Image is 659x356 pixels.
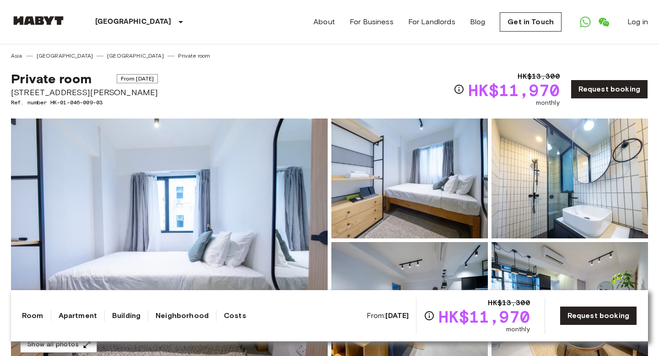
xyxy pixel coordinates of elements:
[11,71,92,86] span: Private room
[11,98,158,107] span: Ref. number HK-01-046-009-03
[107,52,164,60] a: [GEOGRAPHIC_DATA]
[350,16,394,27] a: For Business
[178,52,211,60] a: Private room
[506,325,530,334] span: monthly
[454,84,465,95] svg: Check cost overview for full price breakdown. Please note that discounts apply to new joiners onl...
[468,82,559,98] span: HK$11,970
[627,16,648,27] a: Log in
[500,12,562,32] a: Get in Touch
[117,74,158,83] span: From [DATE]
[367,311,409,321] span: From:
[438,308,529,325] span: HK$11,970
[313,16,335,27] a: About
[11,16,66,25] img: Habyt
[20,336,97,353] button: Show all photos
[156,310,209,321] a: Neighborhood
[385,311,409,320] b: [DATE]
[224,310,246,321] a: Costs
[112,310,140,321] a: Building
[536,98,560,108] span: monthly
[488,297,529,308] span: HK$13,300
[576,13,594,31] a: Open WhatsApp
[11,52,22,60] a: Asia
[22,310,43,321] a: Room
[331,119,488,238] img: Picture of unit HK-01-046-009-03
[408,16,455,27] a: For Landlords
[518,71,559,82] span: HK$13,300
[95,16,172,27] p: [GEOGRAPHIC_DATA]
[560,306,637,325] a: Request booking
[37,52,93,60] a: [GEOGRAPHIC_DATA]
[11,86,158,98] span: [STREET_ADDRESS][PERSON_NAME]
[571,80,648,99] a: Request booking
[492,119,648,238] img: Picture of unit HK-01-046-009-03
[470,16,486,27] a: Blog
[59,310,97,321] a: Apartment
[424,310,435,321] svg: Check cost overview for full price breakdown. Please note that discounts apply to new joiners onl...
[594,13,613,31] a: Open WeChat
